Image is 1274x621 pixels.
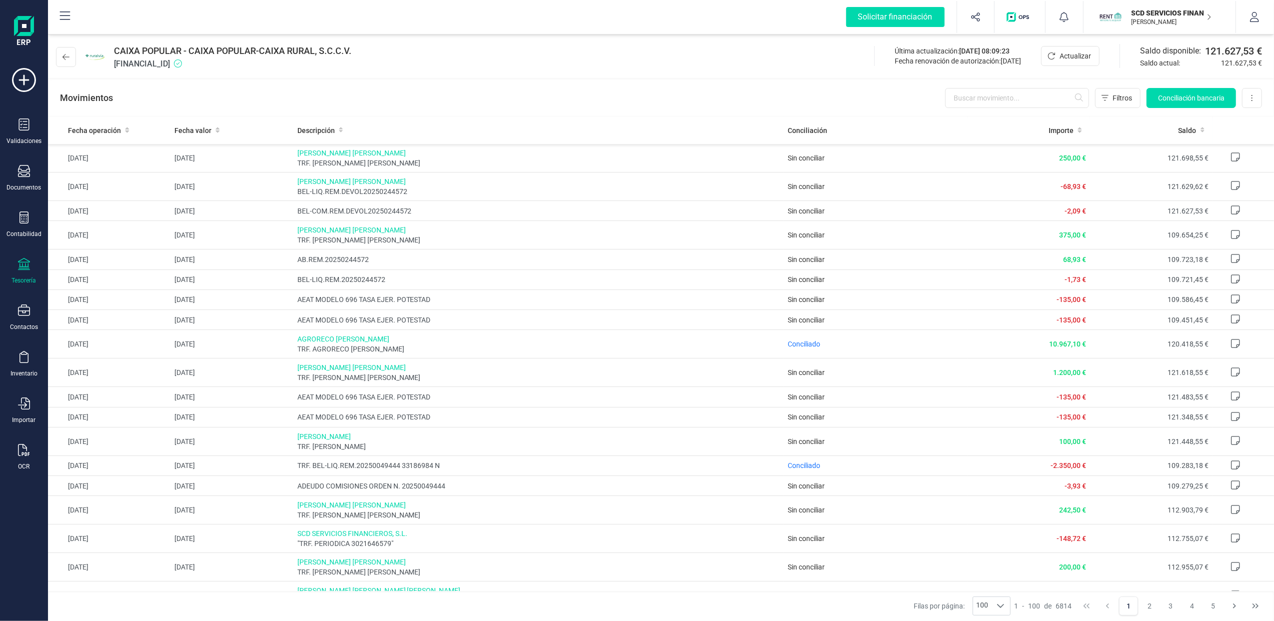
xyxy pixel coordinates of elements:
td: 121.698,55 € [1090,144,1213,172]
td: [DATE] [48,524,170,553]
td: [DATE] [170,144,293,172]
span: -135,00 € [1057,316,1086,324]
span: AEAT MODELO 696 TASA EJER. POTESTAD [297,294,780,304]
span: -3,93 € [1065,482,1086,490]
span: Importe [1049,125,1074,135]
div: Contactos [10,323,38,331]
td: [DATE] [48,455,170,475]
span: Saldo actual: [1140,58,1217,68]
span: AB.REM.20250244572 [297,254,780,264]
div: Filas por página: [914,596,1011,615]
div: Tesorería [12,276,36,284]
span: de [1045,601,1052,611]
img: SC [1100,6,1122,28]
td: [DATE] [48,553,170,581]
td: 109.721,45 € [1090,269,1213,289]
button: Page 2 [1141,596,1160,615]
td: [DATE] [170,496,293,524]
td: 109.279,25 € [1090,476,1213,496]
span: Sin conciliar [788,506,825,514]
span: 242,50 € [1059,506,1086,514]
span: 121.627,53 € [1221,58,1262,68]
button: Page 5 [1204,596,1223,615]
td: [DATE] [48,310,170,330]
span: Sin conciliar [788,275,825,283]
p: Movimientos [60,91,113,105]
td: [DATE] [48,427,170,455]
button: SCSCD SERVICIOS FINANCIEROS SL[PERSON_NAME] [1096,1,1224,33]
span: 250,00 € [1059,154,1086,162]
span: Fecha valor [174,125,211,135]
button: Previous Page [1098,596,1117,615]
span: [PERSON_NAME] [PERSON_NAME] [297,176,780,186]
div: - [1015,601,1072,611]
span: SCD SERVICIOS FINANCIEROS, S.L. [297,528,780,538]
td: [DATE] [170,330,293,358]
span: TRF. BEL-LIQ.REM.20250049444 33186984 N [297,460,780,470]
td: [DATE] [48,289,170,309]
td: 121.348,55 € [1090,407,1213,427]
td: [DATE] [170,524,293,553]
td: [DATE] [170,476,293,496]
button: Conciliación bancaria [1147,88,1236,108]
td: [DATE] [170,201,293,221]
span: Sin conciliar [788,413,825,421]
td: [DATE] [170,387,293,407]
button: Page 1 [1119,596,1138,615]
span: CAIXA POPULAR - CAIXA POPULAR-CAIXA RURAL, S.C.C.V. [114,44,351,58]
td: 112.903,79 € [1090,496,1213,524]
span: -135,00 € [1057,413,1086,421]
div: Última actualización: [895,46,1021,56]
button: Next Page [1225,596,1244,615]
button: Actualizar [1041,46,1100,66]
span: [PERSON_NAME] [PERSON_NAME] [297,362,780,372]
span: Sin conciliar [788,154,825,162]
span: [PERSON_NAME] [PERSON_NAME] [297,557,780,567]
span: [FINANCIAL_ID] [114,58,351,70]
span: 121.627,53 € [1205,44,1262,58]
td: 112.755,07 € [1090,524,1213,553]
td: 109.586,45 € [1090,289,1213,309]
span: Sin conciliar [788,295,825,303]
span: [PERSON_NAME] [PERSON_NAME] [297,500,780,510]
span: Saldo [1179,125,1197,135]
td: 121.627,53 € [1090,201,1213,221]
span: BEL-LIQ.REM.20250244572 [297,274,780,284]
div: Documentos [7,183,41,191]
p: [PERSON_NAME] [1132,18,1212,26]
td: [DATE] [170,289,293,309]
span: Conciliación bancaria [1158,93,1225,103]
td: [DATE] [170,581,293,610]
span: Sin conciliar [788,255,825,263]
td: [DATE] [170,455,293,475]
td: [DATE] [48,581,170,610]
span: [PERSON_NAME] [PERSON_NAME] [PERSON_NAME] [297,585,780,595]
td: [DATE] [170,407,293,427]
td: [DATE] [48,269,170,289]
span: Sin conciliar [788,368,825,376]
td: 121.483,55 € [1090,387,1213,407]
span: Sin conciliar [788,437,825,445]
td: 109.654,25 € [1090,221,1213,249]
span: AEAT MODELO 696 TASA EJER. POTESTAD [297,412,780,422]
span: Conciliado [788,340,820,348]
span: -2.350,00 € [1051,461,1086,469]
div: Contabilidad [6,230,41,238]
td: [DATE] [170,269,293,289]
div: Fecha renovación de autorización: [895,56,1021,66]
span: 100,00 € [1059,437,1086,445]
div: OCR [18,462,30,470]
span: TRF. [PERSON_NAME] [PERSON_NAME] [297,235,780,245]
td: 109.723,18 € [1090,249,1213,269]
span: -2,09 € [1065,207,1086,215]
span: TRF. [PERSON_NAME] [297,441,780,451]
span: Sin conciliar [788,393,825,401]
span: Fecha operación [68,125,121,135]
div: Importar [12,416,36,424]
span: AEAT MODELO 696 TASA EJER. POTESTAD [297,315,780,325]
div: Solicitar financiación [846,7,945,27]
img: Logo de OPS [1007,12,1033,22]
td: [DATE] [170,221,293,249]
span: [PERSON_NAME] [PERSON_NAME] [297,225,780,235]
button: First Page [1077,596,1096,615]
